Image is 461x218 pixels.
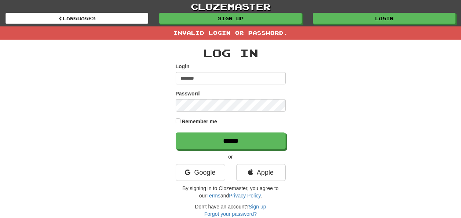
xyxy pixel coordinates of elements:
h2: Log In [176,47,286,59]
a: Apple [236,164,286,181]
p: By signing in to Clozemaster, you agree to our and . [176,185,286,199]
a: Languages [6,13,148,24]
a: Sign up [159,13,302,24]
a: Login [313,13,455,24]
a: Terms [206,193,220,199]
a: Forgot your password? [204,211,257,217]
label: Login [176,63,190,70]
label: Remember me [182,118,217,125]
label: Password [176,90,200,97]
p: or [176,153,286,160]
a: Google [176,164,225,181]
a: Privacy Policy [229,193,260,199]
a: Sign up [249,204,266,210]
